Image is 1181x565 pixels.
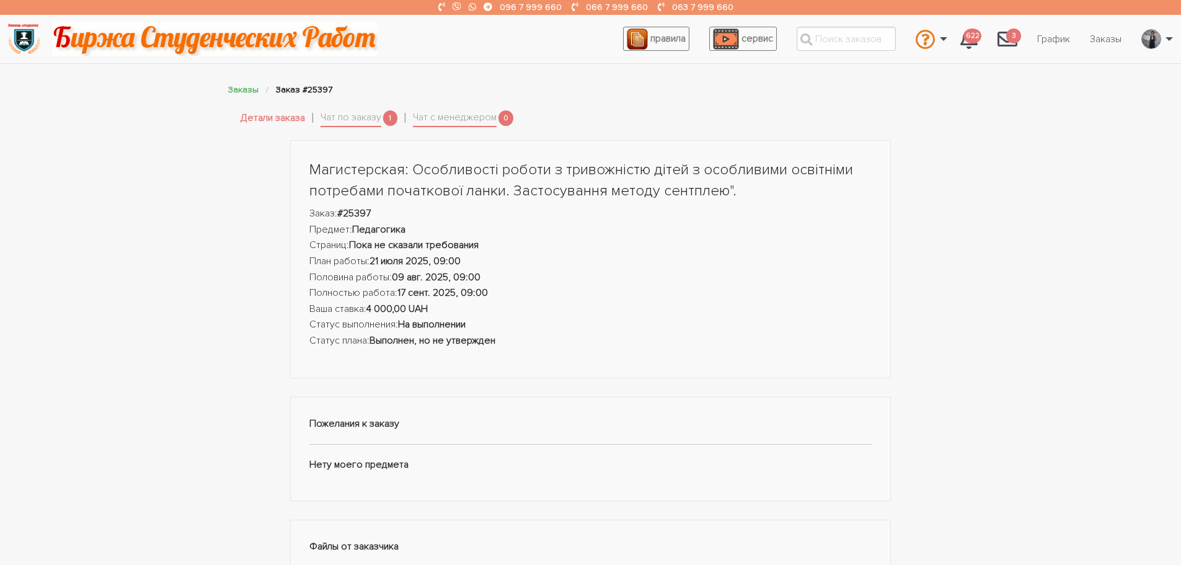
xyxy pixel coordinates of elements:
[309,333,872,349] li: Статус плана:
[713,29,739,50] img: play_icon-49f7f135c9dc9a03216cfdbccbe1e3994649169d890fb554cedf0eac35a01ba8.png
[309,270,872,286] li: Половина работы:
[623,27,689,51] a: правила
[290,397,891,502] div: Нету моего предмета
[52,22,378,56] img: motto-2ce64da2796df845c65ce8f9480b9c9d679903764b3ca6da4b6de107518df0fe.gif
[627,29,648,50] img: agreement_icon-feca34a61ba7f3d1581b08bc946b2ec1ccb426f67415f344566775c155b7f62c.png
[241,110,305,127] a: Детали заказа
[950,22,988,56] a: 622
[650,32,686,45] span: правила
[988,22,1027,56] a: 3
[1142,29,1161,49] img: 20171208_160937.jpg
[309,417,399,430] strong: Пожелания к заказу
[1006,29,1021,44] span: 3
[963,29,981,44] span: 622
[309,317,872,333] li: Статус выполнения:
[309,540,399,553] strong: Файлы от заказчика
[321,110,381,127] a: Чат по заказу
[366,303,428,315] strong: 4 000,00 UAH
[1027,27,1080,51] a: График
[7,22,41,56] img: logo-135dea9cf721667cc4ddb0c1795e3ba8b7f362e3d0c04e2cc90b931989920324.png
[309,222,872,238] li: Предмет:
[309,285,872,301] li: Полностью работа:
[309,301,872,318] li: Ваша ставка:
[369,255,461,267] strong: 21 июля 2025, 09:00
[337,207,371,220] strong: #25397
[349,239,479,251] strong: Пока не сказали требования
[709,27,777,51] a: сервис
[309,159,872,201] h1: Магистерская: Особливості роботи з тривожністю дітей з особливими освітніми потребами початкової ...
[1080,27,1131,51] a: Заказы
[276,82,332,97] li: Заказ #25397
[352,223,405,236] strong: Педагогика
[228,84,259,95] a: Заказы
[309,254,872,270] li: План работы:
[369,334,495,347] strong: Выполнен, но не утвержден
[392,271,480,283] strong: 09 авг. 2025, 09:00
[309,238,872,254] li: Страниц:
[672,2,733,12] a: 063 7 999 660
[797,27,896,51] input: Поиск заказов
[398,318,466,331] strong: На выполнении
[586,2,648,12] a: 066 7 999 660
[397,287,488,299] strong: 17 сент. 2025, 09:00
[383,110,398,126] span: 1
[413,110,497,127] a: Чат с менеджером
[309,206,872,222] li: Заказ:
[741,32,773,45] span: сервис
[500,2,562,12] a: 096 7 999 660
[498,110,513,126] span: 0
